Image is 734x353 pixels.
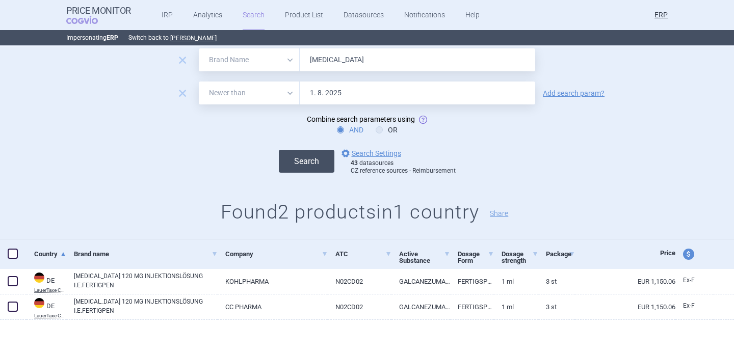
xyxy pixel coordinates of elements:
[490,210,508,217] button: Share
[74,271,218,290] a: [MEDICAL_DATA] 120 MG INJEKTIONSLÖSUNG I.E.FERTIGPEN
[34,298,44,308] img: Germany
[34,273,44,283] img: Germany
[335,241,391,266] a: ATC
[675,298,713,314] a: Ex-F
[494,294,538,319] a: 1 ml
[546,241,575,266] a: Package
[339,147,401,159] a: Search Settings
[391,269,450,294] a: GALCANEZUMAB 120 MG
[376,125,398,135] label: OR
[683,302,695,309] span: Ex-factory price
[34,241,66,266] a: Country
[458,241,494,273] a: Dosage Form
[66,6,131,25] a: Price MonitorCOGVIO
[494,269,538,294] a: 1 ml
[575,269,675,294] a: EUR 1,150.06
[575,294,675,319] a: EUR 1,150.06
[502,241,538,273] a: Dosage strength
[225,241,328,266] a: Company
[218,269,328,294] a: KOHLPHARMA
[391,294,450,319] a: GALCANEZUMAB 120 MG
[450,294,494,319] a: FERTIGSPRITZEN
[66,6,131,16] strong: Price Monitor
[66,30,668,45] p: Impersonating Switch back to
[399,241,450,273] a: Active Substance
[279,150,334,173] button: Search
[675,273,713,288] a: Ex-F
[107,34,118,41] strong: ERP
[74,297,218,315] a: [MEDICAL_DATA] 120 MG INJEKTIONSLÖSUNG I.E.FERTIGPEN
[218,294,328,319] a: CC PHARMA
[450,269,494,294] a: FERTIGSPRITZEN
[66,16,112,24] span: COGVIO
[170,34,217,42] button: [PERSON_NAME]
[538,294,575,319] a: 3 St
[351,159,456,175] div: datasources CZ reference sources - Reimbursement
[328,269,391,294] a: N02CD02
[683,277,695,284] span: Ex-factory price
[538,269,575,294] a: 3 St
[27,297,66,318] a: DEDELauerTaxe CGM
[307,115,415,123] span: Combine search parameters using
[27,271,66,293] a: DEDELauerTaxe CGM
[328,294,391,319] a: N02CD02
[34,313,66,318] abbr: LauerTaxe CGM — Complex database for German drug information provided by commercial provider CGM ...
[337,125,363,135] label: AND
[34,288,66,293] abbr: LauerTaxe CGM — Complex database for German drug information provided by commercial provider CGM ...
[351,159,358,167] strong: 43
[74,241,218,266] a: Brand name
[660,249,675,257] span: Price
[543,90,605,97] a: Add search param?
